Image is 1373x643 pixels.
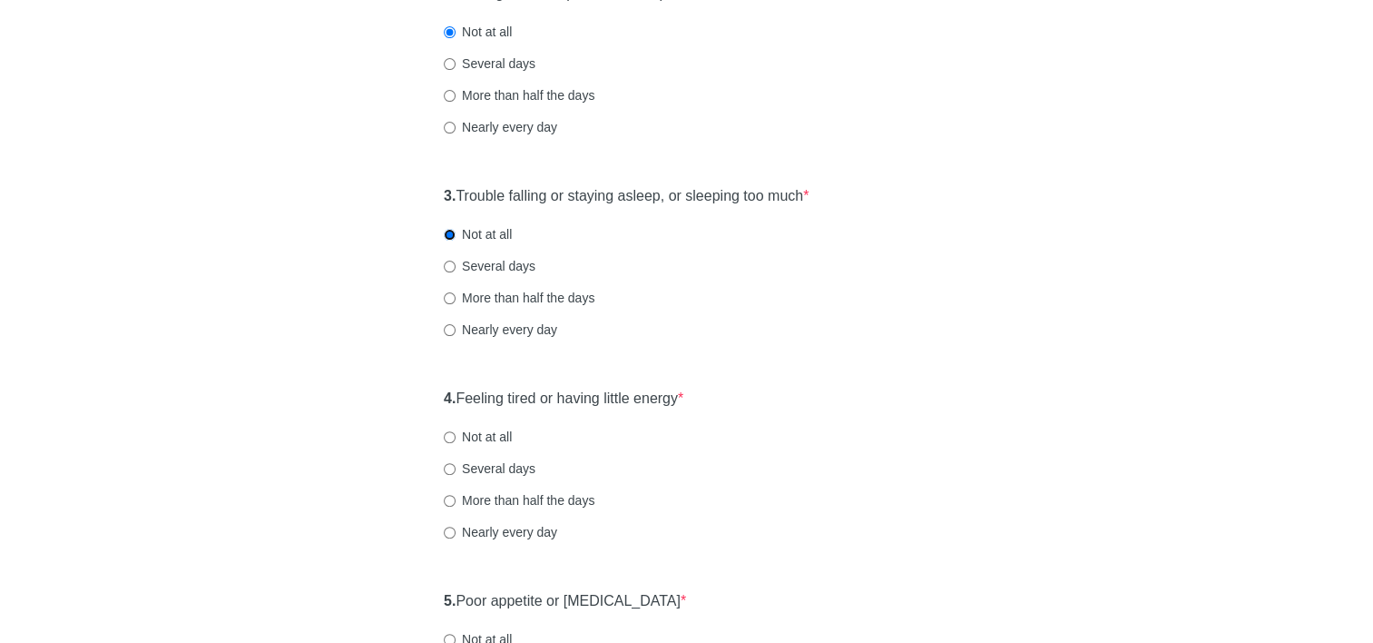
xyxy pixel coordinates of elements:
[444,23,512,41] label: Not at all
[444,495,456,507] input: More than half the days
[444,321,557,339] label: Nearly every day
[444,391,456,406] strong: 4.
[444,58,456,70] input: Several days
[444,257,535,275] label: Several days
[444,289,594,307] label: More than half the days
[444,324,456,336] input: Nearly every day
[444,26,456,38] input: Not at all
[444,428,512,446] label: Not at all
[444,90,456,102] input: More than half the days
[444,523,557,541] label: Nearly every day
[444,86,594,104] label: More than half the days
[444,593,456,608] strong: 5.
[444,431,456,443] input: Not at all
[444,460,535,478] label: Several days
[444,225,512,243] label: Not at all
[444,389,683,410] label: Feeling tired or having little energy
[444,463,456,475] input: Several days
[444,122,456,134] input: Nearly every day
[444,54,535,73] label: Several days
[444,188,456,203] strong: 3.
[444,527,456,539] input: Nearly every day
[444,229,456,241] input: Not at all
[444,591,686,612] label: Poor appetite or [MEDICAL_DATA]
[444,491,594,509] label: More than half the days
[444,118,557,136] label: Nearly every day
[444,292,456,304] input: More than half the days
[444,261,456,272] input: Several days
[444,186,809,207] label: Trouble falling or staying asleep, or sleeping too much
